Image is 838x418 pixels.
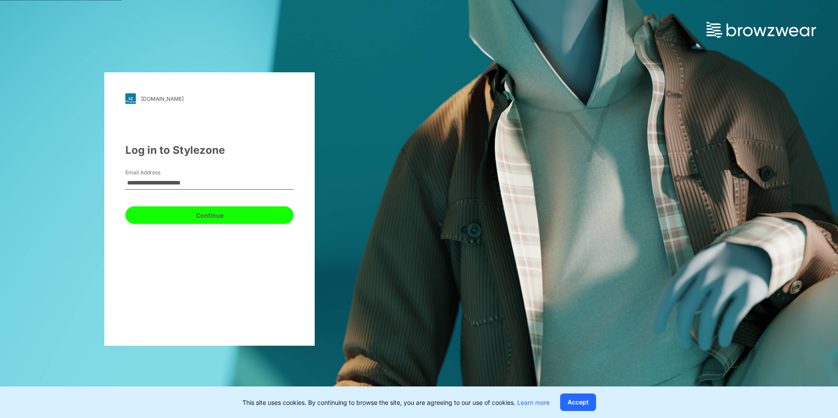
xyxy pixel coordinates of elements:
[141,96,184,102] div: [DOMAIN_NAME]
[242,398,550,407] p: This site uses cookies. By continuing to browse the site, you are agreeing to our use of cookies.
[125,169,187,177] label: Email Address
[125,93,136,104] img: svg+xml;base64,PHN2ZyB3aWR0aD0iMjgiIGhlaWdodD0iMjgiIHZpZXdCb3g9IjAgMCAyOCAyOCIgZmlsbD0ibm9uZSIgeG...
[125,206,294,224] button: Continue
[707,22,816,38] img: browzwear-logo.73288ffb.svg
[560,393,596,411] button: Accept
[517,399,550,406] a: Learn more
[125,93,294,104] a: [DOMAIN_NAME]
[125,142,294,158] div: Log in to Stylezone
